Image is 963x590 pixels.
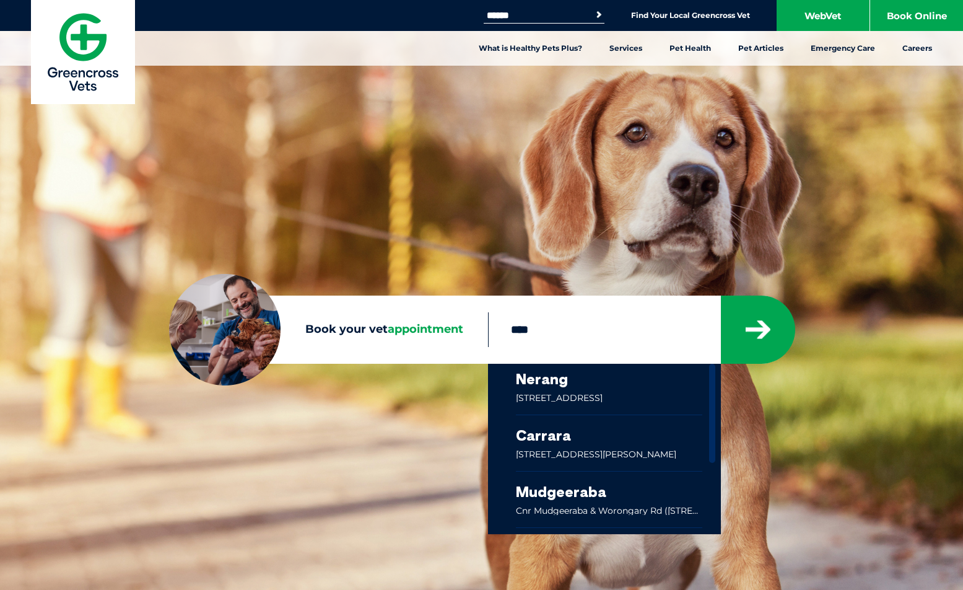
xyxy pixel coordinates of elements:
[596,31,656,66] a: Services
[656,31,725,66] a: Pet Health
[725,31,797,66] a: Pet Articles
[388,322,463,336] span: appointment
[465,31,596,66] a: What is Healthy Pets Plus?
[889,31,946,66] a: Careers
[797,31,889,66] a: Emergency Care
[631,11,750,20] a: Find Your Local Greencross Vet
[169,320,488,339] label: Book your vet
[593,9,605,21] button: Search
